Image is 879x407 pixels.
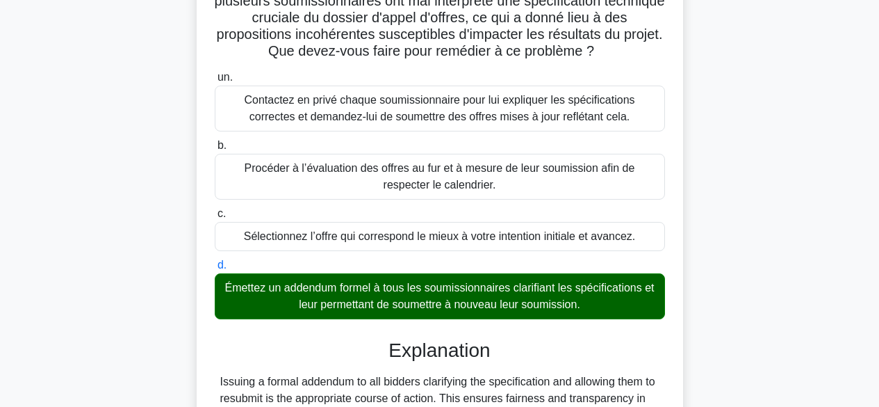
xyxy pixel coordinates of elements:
font: c. [217,207,226,219]
font: Procéder à l’évaluation des offres au fur et à mesure de leur soumission afin de respecter le cal... [245,162,635,191]
font: b. [217,139,227,151]
font: d. [217,259,227,271]
h3: Explanation [223,339,657,362]
font: Contactez en privé chaque soumissionnaire pour lui expliquer les spécifications correctes et dema... [244,94,634,122]
font: Émettez un addendum formel à tous les soumissionnaires clarifiant les spécifications et leur perm... [224,282,654,310]
font: Sélectionnez l’offre qui correspond le mieux à votre intention initiale et avancez. [244,230,636,242]
font: un. [217,71,233,83]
